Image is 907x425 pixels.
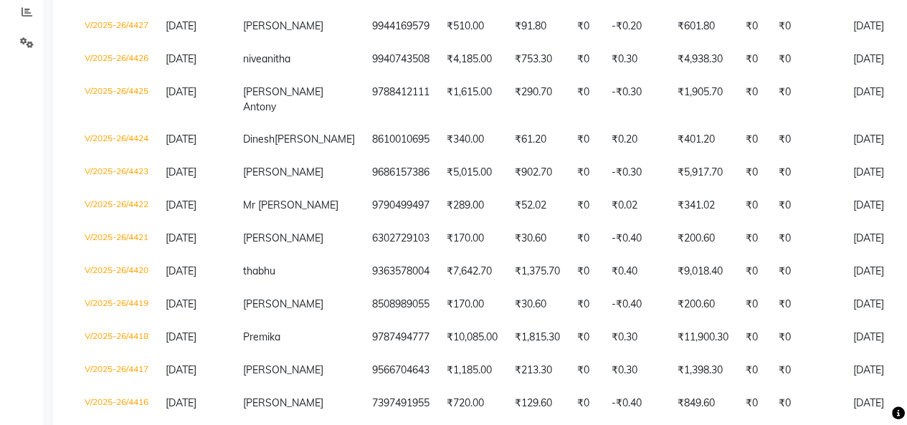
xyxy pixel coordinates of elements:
[506,10,569,43] td: ₹91.80
[438,222,506,255] td: ₹170.00
[737,156,770,189] td: ₹0
[737,387,770,420] td: ₹0
[166,363,196,376] span: [DATE]
[603,387,669,420] td: -₹0.40
[166,330,196,343] span: [DATE]
[506,76,569,123] td: ₹290.70
[243,231,323,244] span: [PERSON_NAME]
[603,156,669,189] td: -₹0.30
[438,354,506,387] td: ₹1,185.00
[737,10,770,43] td: ₹0
[243,133,275,145] span: Dinesh
[364,288,438,321] td: 8508989055
[364,387,438,420] td: 7397491955
[76,10,157,43] td: V/2025-26/4427
[506,387,569,420] td: ₹129.60
[669,43,737,76] td: ₹4,938.30
[243,85,323,113] span: [PERSON_NAME] Antony
[438,387,506,420] td: ₹720.00
[76,76,157,123] td: V/2025-26/4425
[506,288,569,321] td: ₹30.60
[737,43,770,76] td: ₹0
[506,354,569,387] td: ₹213.30
[243,297,323,310] span: [PERSON_NAME]
[770,387,845,420] td: ₹0
[243,363,323,376] span: [PERSON_NAME]
[506,222,569,255] td: ₹30.60
[506,123,569,156] td: ₹61.20
[243,330,280,343] span: Premika
[438,189,506,222] td: ₹289.00
[166,396,196,409] span: [DATE]
[438,321,506,354] td: ₹10,085.00
[603,288,669,321] td: -₹0.40
[569,189,603,222] td: ₹0
[669,354,737,387] td: ₹1,398.30
[737,123,770,156] td: ₹0
[669,76,737,123] td: ₹1,905.70
[569,354,603,387] td: ₹0
[569,387,603,420] td: ₹0
[506,321,569,354] td: ₹1,815.30
[438,156,506,189] td: ₹5,015.00
[770,321,845,354] td: ₹0
[603,354,669,387] td: ₹0.30
[569,123,603,156] td: ₹0
[770,255,845,288] td: ₹0
[770,222,845,255] td: ₹0
[76,321,157,354] td: V/2025-26/4418
[737,288,770,321] td: ₹0
[737,321,770,354] td: ₹0
[737,76,770,123] td: ₹0
[737,255,770,288] td: ₹0
[569,321,603,354] td: ₹0
[569,288,603,321] td: ₹0
[438,43,506,76] td: ₹4,185.00
[76,43,157,76] td: V/2025-26/4426
[669,189,737,222] td: ₹341.02
[364,43,438,76] td: 9940743508
[243,264,275,277] span: thabhu
[669,321,737,354] td: ₹11,900.30
[76,255,157,288] td: V/2025-26/4420
[506,43,569,76] td: ₹753.30
[364,123,438,156] td: 8610010695
[669,156,737,189] td: ₹5,917.70
[364,321,438,354] td: 9787494777
[243,166,323,178] span: [PERSON_NAME]
[364,354,438,387] td: 9566704643
[737,354,770,387] td: ₹0
[770,76,845,123] td: ₹0
[364,189,438,222] td: 9790499497
[603,222,669,255] td: -₹0.40
[438,76,506,123] td: ₹1,615.00
[166,19,196,32] span: [DATE]
[166,297,196,310] span: [DATE]
[364,10,438,43] td: 9944169579
[770,10,845,43] td: ₹0
[243,19,323,32] span: [PERSON_NAME]
[438,123,506,156] td: ₹340.00
[506,255,569,288] td: ₹1,375.70
[275,133,355,145] span: [PERSON_NAME]
[76,189,157,222] td: V/2025-26/4422
[506,156,569,189] td: ₹902.70
[243,396,323,409] span: [PERSON_NAME]
[569,10,603,43] td: ₹0
[569,43,603,76] td: ₹0
[603,10,669,43] td: -₹0.20
[770,156,845,189] td: ₹0
[569,222,603,255] td: ₹0
[76,354,157,387] td: V/2025-26/4417
[166,85,196,98] span: [DATE]
[770,123,845,156] td: ₹0
[76,123,157,156] td: V/2025-26/4424
[569,255,603,288] td: ₹0
[166,133,196,145] span: [DATE]
[603,43,669,76] td: ₹0.30
[669,123,737,156] td: ₹401.20
[364,76,438,123] td: 9788412111
[603,255,669,288] td: ₹0.40
[438,255,506,288] td: ₹7,642.70
[364,255,438,288] td: 9363578004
